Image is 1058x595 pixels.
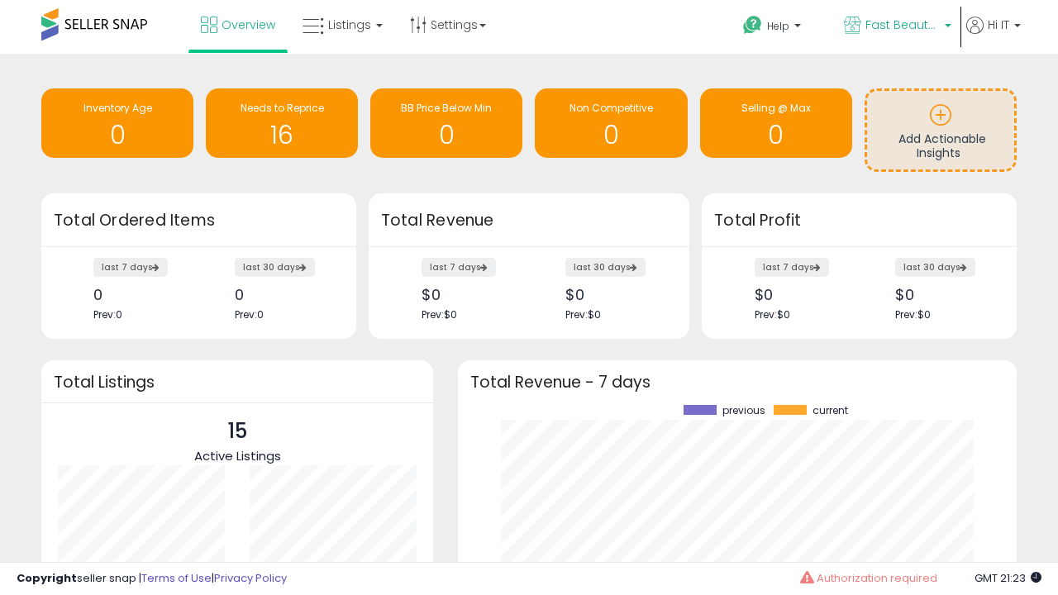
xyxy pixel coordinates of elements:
strong: Copyright [17,570,77,586]
a: Add Actionable Insights [867,91,1014,169]
h3: Total Profit [714,209,1004,232]
span: Add Actionable Insights [898,131,986,162]
span: previous [722,405,765,416]
a: Non Competitive 0 [535,88,687,158]
h3: Total Listings [54,376,421,388]
span: Prev: 0 [235,307,264,321]
label: last 30 days [565,258,646,277]
span: BB Price Below Min [401,101,492,115]
h3: Total Ordered Items [54,209,344,232]
div: 0 [235,286,327,303]
div: $0 [755,286,847,303]
span: Prev: 0 [93,307,122,321]
label: last 7 days [422,258,496,277]
a: BB Price Below Min 0 [370,88,522,158]
span: 2025-08-11 21:23 GMT [975,570,1041,586]
span: Selling @ Max [741,101,811,115]
a: Inventory Age 0 [41,88,193,158]
h1: 0 [50,121,185,149]
p: 15 [194,416,281,447]
a: Help [730,2,829,54]
label: last 7 days [93,258,168,277]
div: $0 [565,286,660,303]
h3: Total Revenue [381,209,677,232]
div: seller snap | | [17,571,287,587]
span: Prev: $0 [565,307,601,321]
h1: 0 [543,121,679,149]
span: Fast Beauty ([GEOGRAPHIC_DATA]) [865,17,940,33]
span: Help [767,19,789,33]
div: $0 [895,286,988,303]
span: Overview [222,17,275,33]
h1: 16 [214,121,350,149]
a: Needs to Reprice 16 [206,88,358,158]
span: Hi IT [988,17,1009,33]
a: Privacy Policy [214,570,287,586]
label: last 7 days [755,258,829,277]
span: Listings [328,17,371,33]
div: $0 [422,286,517,303]
h3: Total Revenue - 7 days [470,376,1004,388]
a: Selling @ Max 0 [700,88,852,158]
a: Hi IT [966,17,1021,54]
h1: 0 [708,121,844,149]
span: Needs to Reprice [241,101,324,115]
span: Active Listings [194,447,281,464]
i: Get Help [742,15,763,36]
div: 0 [93,286,186,303]
span: Prev: $0 [755,307,790,321]
span: Prev: $0 [895,307,931,321]
span: Inventory Age [83,101,152,115]
span: Prev: $0 [422,307,457,321]
label: last 30 days [235,258,315,277]
a: Terms of Use [141,570,212,586]
label: last 30 days [895,258,975,277]
span: Non Competitive [570,101,653,115]
h1: 0 [379,121,514,149]
span: current [813,405,848,416]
